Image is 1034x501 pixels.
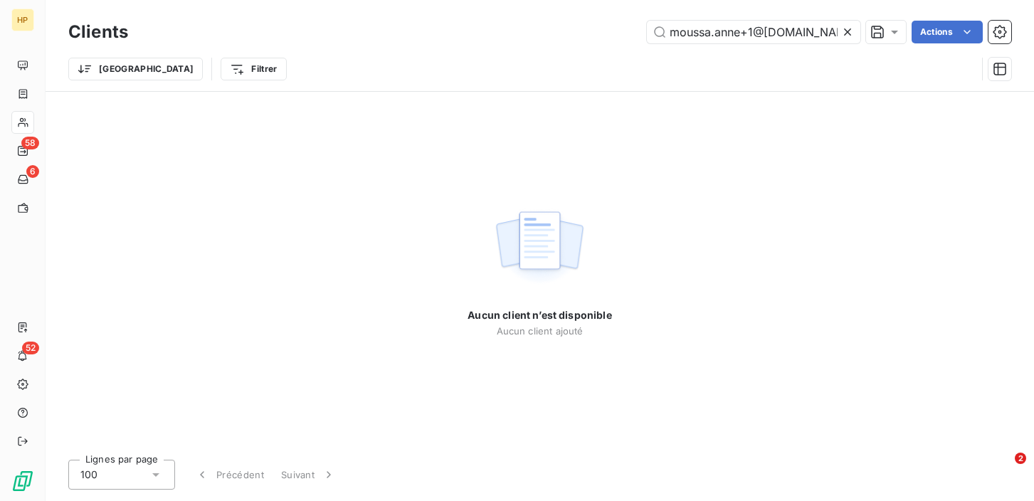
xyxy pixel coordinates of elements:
span: 6 [26,165,39,178]
div: HP [11,9,34,31]
button: Filtrer [221,58,286,80]
span: 52 [22,342,39,354]
button: Actions [912,21,983,43]
img: empty state [494,204,585,292]
span: Aucun client ajouté [497,325,584,337]
iframe: Intercom live chat [986,453,1020,487]
span: Aucun client n’est disponible [468,308,611,322]
button: [GEOGRAPHIC_DATA] [68,58,203,80]
h3: Clients [68,19,128,45]
span: 58 [21,137,39,149]
img: Logo LeanPay [11,470,34,492]
button: Suivant [273,460,344,490]
span: 2 [1015,453,1026,464]
input: Rechercher [647,21,860,43]
button: Précédent [186,460,273,490]
span: 100 [80,468,97,482]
